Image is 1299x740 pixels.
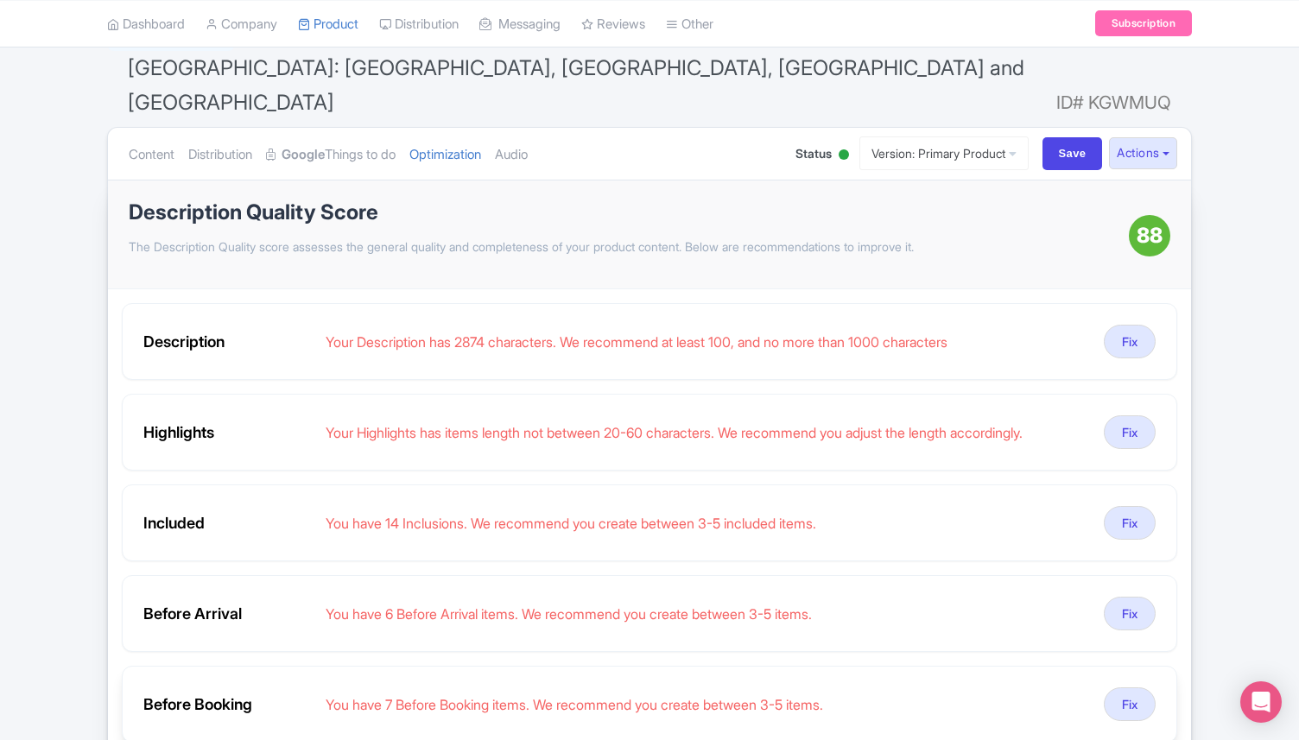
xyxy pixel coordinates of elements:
[143,421,312,444] div: Highlights
[495,128,528,182] a: Audio
[128,55,1024,115] span: [GEOGRAPHIC_DATA]: [GEOGRAPHIC_DATA], [GEOGRAPHIC_DATA], [GEOGRAPHIC_DATA] and [GEOGRAPHIC_DATA]
[1095,10,1192,36] a: Subscription
[143,602,312,625] div: Before Arrival
[409,128,481,182] a: Optimization
[143,693,312,716] div: Before Booking
[129,237,1129,256] p: The Description Quality score assesses the general quality and completeness of your product conte...
[859,136,1029,170] a: Version: Primary Product
[188,128,252,182] a: Distribution
[143,330,312,353] div: Description
[143,511,312,534] div: Included
[326,694,1090,715] div: You have 7 Before Booking items. We recommend you create between 3-5 items.
[1104,415,1156,449] button: Fix
[266,128,396,182] a: GoogleThings to do
[1042,137,1103,170] input: Save
[282,145,325,165] strong: Google
[129,128,174,182] a: Content
[1109,137,1177,169] button: Actions
[326,332,1090,352] div: Your Description has 2874 characters. We recommend at least 100, and no more than 1000 characters
[326,513,1090,534] div: You have 14 Inclusions. We recommend you create between 3-5 included items.
[1056,85,1171,120] span: ID# KGWMUQ
[835,142,852,169] div: Active
[326,422,1090,443] div: Your Highlights has items length not between 20-60 characters. We recommend you adjust the length...
[1240,681,1282,723] div: Open Intercom Messenger
[1137,220,1163,251] span: 88
[795,144,832,162] span: Status
[1104,687,1156,721] button: Fix
[1104,597,1156,630] button: Fix
[1104,506,1156,540] button: Fix
[326,604,1090,624] div: You have 6 Before Arrival items. We recommend you create between 3-5 items.
[129,201,1129,224] h1: Description Quality Score
[1104,325,1156,358] button: Fix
